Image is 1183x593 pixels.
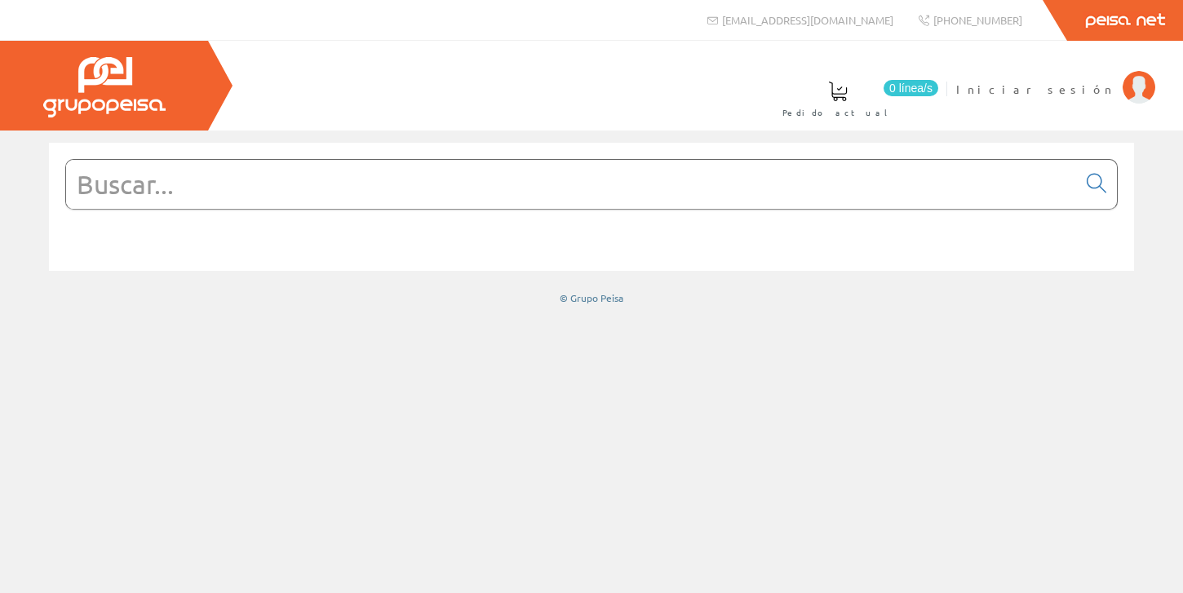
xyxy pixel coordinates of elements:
[956,68,1155,83] a: Iniciar sesión
[49,291,1134,305] div: © Grupo Peisa
[933,13,1022,27] span: [PHONE_NUMBER]
[956,81,1114,97] span: Iniciar sesión
[66,160,1077,209] input: Buscar...
[782,104,893,121] span: Pedido actual
[884,80,938,96] span: 0 línea/s
[722,13,893,27] span: [EMAIL_ADDRESS][DOMAIN_NAME]
[43,57,166,117] img: Grupo Peisa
